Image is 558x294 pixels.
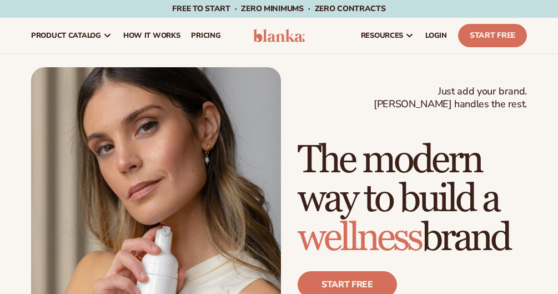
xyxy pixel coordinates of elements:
[185,18,226,53] a: pricing
[31,31,101,40] span: product catalog
[361,31,403,40] span: resources
[191,31,220,40] span: pricing
[26,18,118,53] a: product catalog
[420,18,453,53] a: LOGIN
[298,215,421,262] span: wellness
[425,31,447,40] span: LOGIN
[355,18,420,53] a: resources
[298,141,527,258] h1: The modern way to build a brand
[172,3,385,14] span: Free to start · ZERO minimums · ZERO contracts
[374,85,527,111] span: Just add your brand. [PERSON_NAME] handles the rest.
[458,24,527,47] a: Start Free
[118,18,186,53] a: How It Works
[253,29,305,42] img: logo
[123,31,180,40] span: How It Works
